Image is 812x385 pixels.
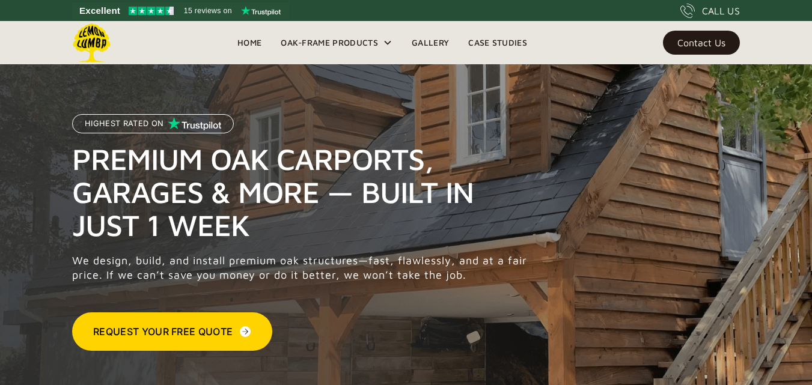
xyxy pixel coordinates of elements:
a: Case Studies [459,34,537,52]
img: Trustpilot 4.5 stars [129,7,174,15]
div: Contact Us [677,38,725,47]
div: CALL US [702,4,740,18]
a: See Lemon Lumba reviews on Trustpilot [72,2,289,19]
span: Excellent [79,4,120,18]
img: Trustpilot logo [241,6,281,16]
a: Gallery [402,34,459,52]
div: Oak-Frame Products [281,35,378,50]
h1: Premium Oak Carports, Garages & More — Built in Just 1 Week [72,142,534,241]
div: Oak-Frame Products [271,21,402,64]
a: Home [228,34,271,52]
p: Highest Rated on [85,120,163,128]
a: Contact Us [663,31,740,55]
div: Request Your Free Quote [93,324,233,339]
a: Request Your Free Quote [72,312,272,351]
a: CALL US [680,4,740,18]
span: 15 reviews on [184,4,232,18]
p: We design, build, and install premium oak structures—fast, flawlessly, and at a fair price. If we... [72,253,534,282]
a: Highest Rated on [72,114,234,142]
